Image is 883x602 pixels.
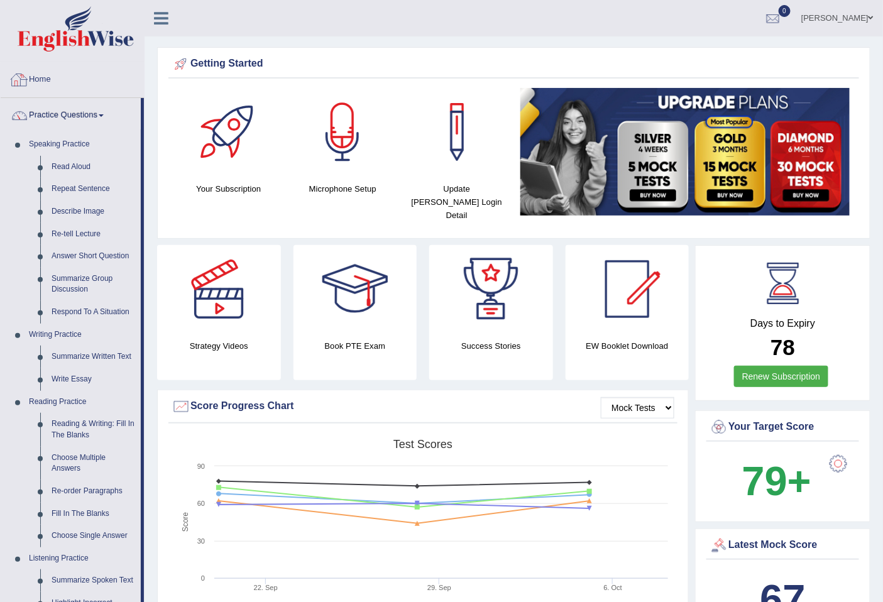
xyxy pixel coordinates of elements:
a: Reading & Writing: Fill In The Blanks [46,413,141,446]
h4: Success Stories [429,339,553,353]
img: small5.jpg [520,88,850,216]
h4: Strategy Videos [157,339,281,353]
text: 30 [197,537,205,545]
tspan: 6. Oct [604,584,622,591]
a: Respond To A Situation [46,301,141,324]
a: Writing Practice [23,324,141,346]
h4: Days to Expiry [710,318,856,329]
h4: Book PTE Exam [293,339,417,353]
h4: Update [PERSON_NAME] Login Detail [406,182,508,222]
text: 0 [201,574,205,582]
div: Your Target Score [710,418,856,437]
text: 60 [197,500,205,507]
a: Summarize Group Discussion [46,268,141,301]
a: Choose Multiple Answers [46,447,141,480]
tspan: Score [181,512,190,532]
a: Summarize Written Text [46,346,141,368]
a: Choose Single Answer [46,525,141,547]
div: Latest Mock Score [710,536,856,555]
a: Practice Questions [1,98,141,129]
a: Write Essay [46,368,141,391]
div: Score Progress Chart [172,397,674,416]
tspan: 29. Sep [427,584,451,591]
tspan: Test scores [393,438,452,451]
a: Re-tell Lecture [46,223,141,246]
a: Summarize Spoken Text [46,569,141,592]
h4: Your Subscription [178,182,280,195]
b: 78 [771,335,795,359]
a: Fill In The Blanks [46,503,141,525]
a: Renew Subscription [734,366,829,387]
tspan: 22. Sep [254,584,278,591]
a: Read Aloud [46,156,141,178]
a: Describe Image [46,200,141,223]
a: Re-order Paragraphs [46,480,141,503]
h4: Microphone Setup [292,182,394,195]
a: Listening Practice [23,547,141,570]
span: 0 [779,5,791,17]
a: Speaking Practice [23,133,141,156]
h4: EW Booklet Download [566,339,689,353]
div: Getting Started [172,55,856,74]
a: Home [1,62,144,94]
text: 90 [197,462,205,470]
a: Repeat Sentence [46,178,141,200]
a: Reading Practice [23,391,141,413]
b: 79+ [742,458,811,504]
a: Answer Short Question [46,245,141,268]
